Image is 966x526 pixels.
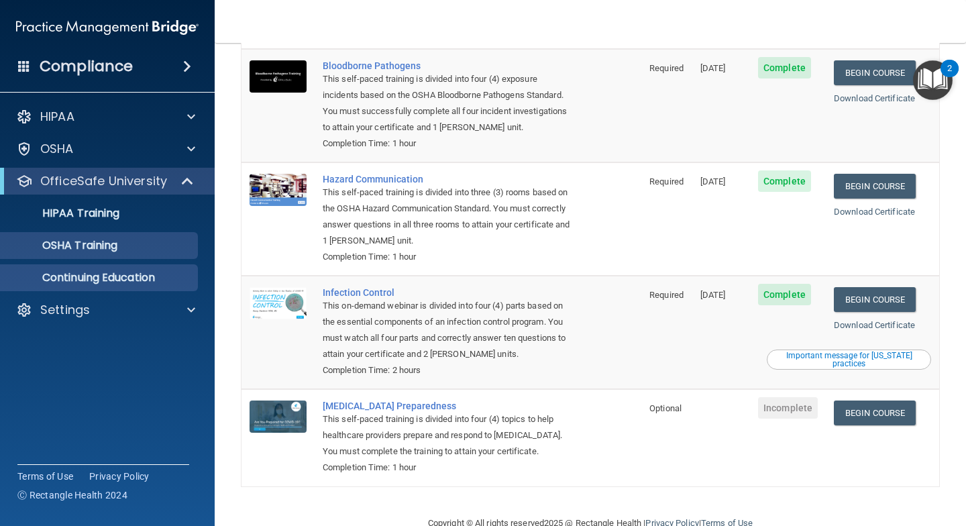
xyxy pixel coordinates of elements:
a: Infection Control [323,287,574,298]
a: Privacy Policy [89,470,150,483]
button: Open Resource Center, 2 new notifications [913,60,953,100]
p: OSHA [40,141,74,157]
span: [DATE] [700,63,726,73]
span: Optional [649,403,682,413]
a: Download Certificate [834,320,915,330]
a: Download Certificate [834,93,915,103]
a: Download Certificate [834,207,915,217]
div: This self-paced training is divided into four (4) topics to help healthcare providers prepare and... [323,411,574,460]
p: Continuing Education [9,271,192,284]
a: Bloodborne Pathogens [323,60,574,71]
div: Important message for [US_STATE] practices [769,352,929,368]
a: Begin Course [834,174,916,199]
p: HIPAA [40,109,74,125]
button: Read this if you are a dental practitioner in the state of CA [767,350,931,370]
p: OSHA Training [9,239,117,252]
p: HIPAA Training [9,207,119,220]
div: This self-paced training is divided into three (3) rooms based on the OSHA Hazard Communication S... [323,185,574,249]
span: Complete [758,284,811,305]
span: [DATE] [700,176,726,187]
a: Terms of Use [17,470,73,483]
p: Settings [40,302,90,318]
span: Complete [758,170,811,192]
span: Complete [758,57,811,78]
a: Begin Course [834,401,916,425]
a: HIPAA [16,109,195,125]
div: This on-demand webinar is divided into four (4) parts based on the essential components of an inf... [323,298,574,362]
div: Completion Time: 1 hour [323,136,574,152]
a: [MEDICAL_DATA] Preparedness [323,401,574,411]
p: OfficeSafe University [40,173,167,189]
a: OSHA [16,141,195,157]
a: OfficeSafe University [16,173,195,189]
span: Required [649,176,684,187]
img: PMB logo [16,14,199,41]
a: Begin Course [834,287,916,312]
div: 2 [947,68,952,86]
span: [DATE] [700,290,726,300]
a: Begin Course [834,60,916,85]
h4: Compliance [40,57,133,76]
span: Ⓒ Rectangle Health 2024 [17,488,127,502]
div: Completion Time: 2 hours [323,362,574,378]
a: Hazard Communication [323,174,574,185]
a: Settings [16,302,195,318]
span: Incomplete [758,397,818,419]
div: Completion Time: 1 hour [323,460,574,476]
span: Required [649,63,684,73]
div: This self-paced training is divided into four (4) exposure incidents based on the OSHA Bloodborne... [323,71,574,136]
div: Completion Time: 1 hour [323,249,574,265]
span: Required [649,290,684,300]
